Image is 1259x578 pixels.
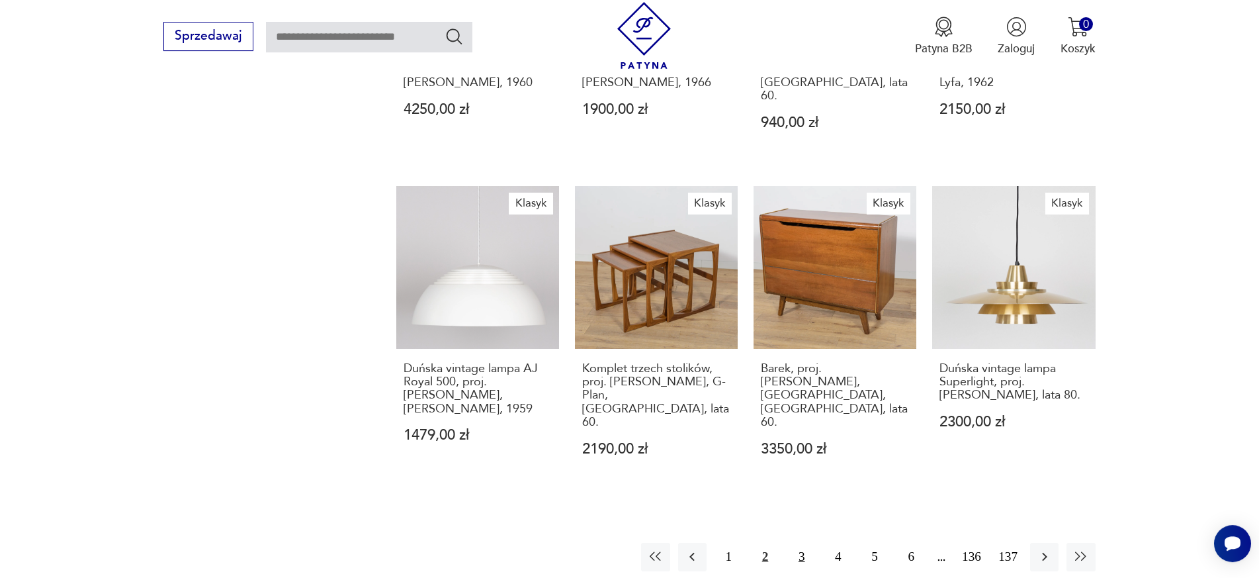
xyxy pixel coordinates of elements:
[396,186,559,487] a: KlasykDuńska vintage lampa AJ Royal 500, proj. Arne Jacobsen, Louis Poulsen, 1959Duńska vintage l...
[163,32,253,42] a: Sprzedawaj
[897,543,926,571] button: 6
[1061,17,1096,56] button: 0Koszyk
[575,186,738,487] a: KlasykKomplet trzech stolików, proj. R. Benett, G-Plan, Wielka Brytania, lata 60.Komplet trzech s...
[404,428,552,442] p: 1479,00 zł
[404,362,552,416] h3: Duńska vintage lampa AJ Royal 500, proj. [PERSON_NAME], [PERSON_NAME], 1959
[939,362,1088,403] h3: Duńska vintage lampa Superlight, proj. [PERSON_NAME], lata 80.
[761,116,910,130] p: 940,00 zł
[915,17,973,56] a: Ikona medaluPatyna B2B
[582,362,731,430] h3: Komplet trzech stolików, proj. [PERSON_NAME], G-Plan, [GEOGRAPHIC_DATA], lata 60.
[582,103,731,117] p: 1900,00 zł
[1079,17,1093,31] div: 0
[994,543,1022,571] button: 137
[754,186,916,487] a: KlasykBarek, proj. B. Landsman, Jitona, Czechosłowacja, lata 60.Barek, proj. [PERSON_NAME], [GEOG...
[939,415,1088,429] p: 2300,00 zł
[761,442,910,456] p: 3350,00 zł
[1214,525,1251,562] iframe: Smartsupp widget button
[582,36,731,90] h3: Duńska vintage lampa PH 4/3, proj. [PERSON_NAME], [PERSON_NAME], 1966
[998,17,1035,56] button: Zaloguj
[933,17,954,37] img: Ikona medalu
[861,543,889,571] button: 5
[582,442,731,456] p: 2190,00 zł
[915,17,973,56] button: Patyna B2B
[939,103,1088,117] p: 2150,00 zł
[761,362,910,430] h3: Barek, proj. [PERSON_NAME], [GEOGRAPHIC_DATA], [GEOGRAPHIC_DATA], lata 60.
[939,36,1088,90] h3: Duńska vintage lampa [GEOGRAPHIC_DATA], proj. [PERSON_NAME], Lyfa, 1962
[998,41,1035,56] p: Zaloguj
[1061,41,1096,56] p: Koszyk
[404,36,552,90] h3: Duńska vintage lampa Moon, proj. [PERSON_NAME], [PERSON_NAME], 1960
[611,2,677,69] img: Patyna - sklep z meblami i dekoracjami vintage
[163,22,253,51] button: Sprzedawaj
[761,36,910,103] h3: Para modernistycznych krzeseł, [PERSON_NAME], proj. [PERSON_NAME], [GEOGRAPHIC_DATA], lata 60.
[404,103,552,117] p: 4250,00 zł
[751,543,779,571] button: 2
[915,41,973,56] p: Patyna B2B
[957,543,986,571] button: 136
[787,543,816,571] button: 3
[932,186,1095,487] a: KlasykDuńska vintage lampa Superlight, proj. David Mogensen, lata 80.Duńska vintage lampa Superli...
[715,543,743,571] button: 1
[445,26,464,46] button: Szukaj
[824,543,852,571] button: 4
[1006,17,1027,37] img: Ikonka użytkownika
[1068,17,1088,37] img: Ikona koszyka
